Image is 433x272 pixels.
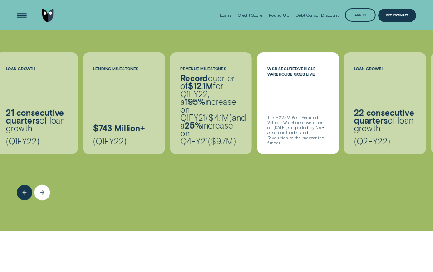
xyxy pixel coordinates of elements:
div: LOAN GROWTH [6,66,68,72]
p: Q1FY22 [93,138,155,145]
div: Loans [220,13,232,18]
span: ) [124,136,127,146]
span: ( [93,136,96,146]
strong: $12.1M [188,81,213,91]
div: Wisr Secured Vehicle Warehouse Goes Live [267,66,329,77]
div: Debt Consol Discount [295,13,339,18]
strong: 22 consecutive quarters [354,108,414,125]
p: of loan growth [6,109,68,133]
span: ( [208,136,211,146]
p: Q2FY22 [354,138,416,145]
div: Credit Score [238,13,262,18]
div: REVENUE MILESTONES [180,66,242,72]
span: ( [354,136,357,146]
p: of loan growth [354,109,416,133]
p: Q1FY22 [6,138,68,145]
span: ( [6,136,9,146]
button: Previous button [17,185,32,200]
img: Wisr [42,9,54,22]
strong: 195% [185,97,205,107]
div: LOAN GROWTH [354,66,416,72]
div: LENDING MILESTONES [93,66,155,72]
span: ( [206,113,208,123]
button: Open Menu [15,9,29,22]
span: ) [388,136,390,146]
span: ) [229,113,232,123]
button: Log in [345,8,375,22]
strong: Record [180,73,208,83]
div: Round Up [269,13,289,18]
span: ) [233,136,236,146]
div: The $225M Wisr Secured Vehicle Warehouse went live on [DATE], supported by NAB as senior funder a... [267,115,329,145]
strong: 21 consecutive quarters [6,108,64,125]
span: ) [37,136,39,146]
button: Next button [34,185,50,200]
a: Get Estimate [378,9,416,22]
strong: $743 Million+ [93,123,145,133]
strong: 25% [185,120,202,130]
p: quarter of for Q1FY22, a increase on Q1FY21 $4.1M and a increase on Q4FY21 $9.7M [180,74,242,145]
